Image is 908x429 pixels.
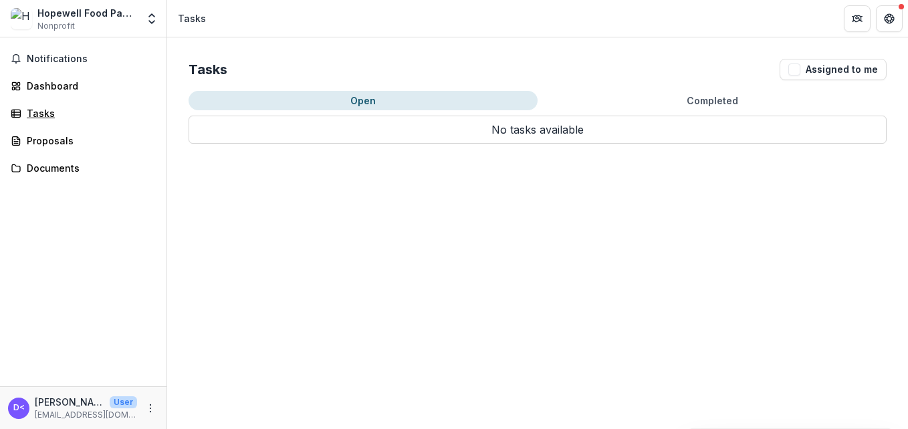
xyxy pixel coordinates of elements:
[13,404,25,412] div: Donna Martin <hopewellfp@gmail.com>
[27,134,150,148] div: Proposals
[110,396,137,408] p: User
[37,6,137,20] div: Hopewell Food Pantry
[844,5,871,32] button: Partners
[189,91,538,110] button: Open
[538,91,887,110] button: Completed
[27,53,156,65] span: Notifications
[189,61,227,78] h2: Tasks
[27,106,150,120] div: Tasks
[142,5,161,32] button: Open entity switcher
[27,161,150,175] div: Documents
[5,48,161,69] button: Notifications
[142,400,158,416] button: More
[189,116,887,144] p: No tasks available
[173,9,211,28] nav: breadcrumb
[876,5,903,32] button: Get Help
[178,11,206,25] div: Tasks
[35,409,137,421] p: [EMAIL_ADDRESS][DOMAIN_NAME]
[5,102,161,124] a: Tasks
[5,157,161,179] a: Documents
[27,79,150,93] div: Dashboard
[780,59,887,80] button: Assigned to me
[11,8,32,29] img: Hopewell Food Pantry
[5,130,161,152] a: Proposals
[37,20,75,32] span: Nonprofit
[5,75,161,97] a: Dashboard
[35,395,104,409] p: [PERSON_NAME] <[EMAIL_ADDRESS][DOMAIN_NAME]>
